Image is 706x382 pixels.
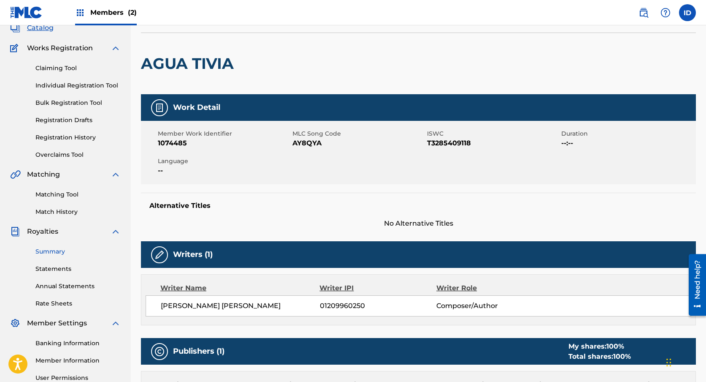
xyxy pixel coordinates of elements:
img: expand [111,318,121,328]
span: Royalties [27,226,58,237]
div: Help [657,4,674,21]
a: Overclaims Tool [35,150,121,159]
span: [PERSON_NAME] [PERSON_NAME] [161,301,320,311]
img: expand [111,43,121,53]
h5: Publishers (1) [173,347,225,356]
div: Writer IPI [319,283,436,293]
img: search [638,8,649,18]
a: Statements [35,265,121,273]
span: Duration [561,129,694,138]
a: Registration History [35,133,121,142]
span: MLC Song Code [292,129,425,138]
span: (2) [128,8,137,16]
a: Summary [35,247,121,256]
img: Member Settings [10,318,20,328]
span: Matching [27,169,60,180]
a: Rate Sheets [35,299,121,308]
span: Catalog [27,23,54,33]
span: AY8QYA [292,138,425,148]
span: 100 % [606,342,624,350]
span: Member Settings [27,318,87,328]
span: 100 % [613,352,631,360]
span: T3285409118 [427,138,560,148]
div: My shares: [568,341,631,352]
span: Members [90,8,137,17]
img: Top Rightsholders [75,8,85,18]
a: Individual Registration Tool [35,81,121,90]
span: --:-- [561,138,694,148]
span: Composer/Author [436,301,542,311]
a: Banking Information [35,339,121,348]
span: ISWC [427,129,560,138]
a: Member Information [35,356,121,365]
span: Member Work Identifier [158,129,290,138]
div: Writer Name [160,283,319,293]
img: Work Detail [154,103,165,113]
img: help [660,8,671,18]
img: expand [111,226,121,237]
span: 01209960250 [320,301,436,311]
a: Matching Tool [35,190,121,199]
h5: Writers (1) [173,250,213,259]
a: Annual Statements [35,282,121,291]
div: Total shares: [568,352,631,362]
iframe: Resource Center [682,251,706,319]
span: Works Registration [27,43,93,53]
span: Language [158,157,290,166]
iframe: Chat Widget [664,341,706,382]
a: Match History [35,207,121,216]
span: -- [158,166,290,176]
div: Writer Role [436,283,543,293]
img: Matching [10,169,21,180]
img: Publishers [154,347,165,357]
a: Public Search [635,4,652,21]
div: Drag [666,350,671,375]
a: Claiming Tool [35,64,121,73]
img: Catalog [10,23,20,33]
img: MLC Logo [10,6,43,19]
img: Royalties [10,226,20,237]
div: User Menu [679,4,696,21]
img: expand [111,169,121,180]
span: No Alternative Titles [141,218,696,229]
a: Bulk Registration Tool [35,98,121,107]
a: CatalogCatalog [10,23,54,33]
h5: Alternative Titles [149,202,687,210]
h5: Work Detail [173,103,220,112]
span: 1074485 [158,138,290,148]
img: Writers [154,250,165,260]
img: Works Registration [10,43,21,53]
a: Registration Drafts [35,116,121,125]
h2: AGUA TIVIA [141,54,238,73]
